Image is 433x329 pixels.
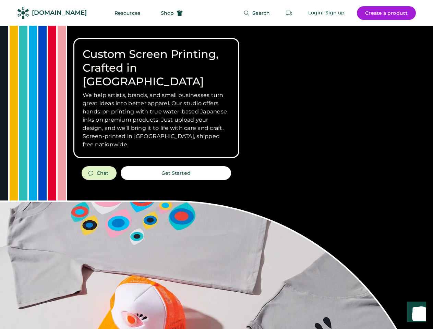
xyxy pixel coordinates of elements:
span: Search [252,11,270,15]
button: Create a product [357,6,416,20]
iframe: Front Chat [400,298,430,328]
h3: We help artists, brands, and small businesses turn great ideas into better apparel. Our studio of... [83,91,230,149]
div: Login [308,10,323,16]
button: Get Started [121,166,231,180]
div: | Sign up [322,10,345,16]
button: Resources [106,6,148,20]
h1: Custom Screen Printing, Crafted in [GEOGRAPHIC_DATA] [83,47,230,88]
img: Rendered Logo - Screens [17,7,29,19]
button: Shop [153,6,191,20]
div: [DOMAIN_NAME] [32,9,87,17]
button: Chat [82,166,117,180]
button: Retrieve an order [282,6,296,20]
span: Shop [161,11,174,15]
button: Search [235,6,278,20]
